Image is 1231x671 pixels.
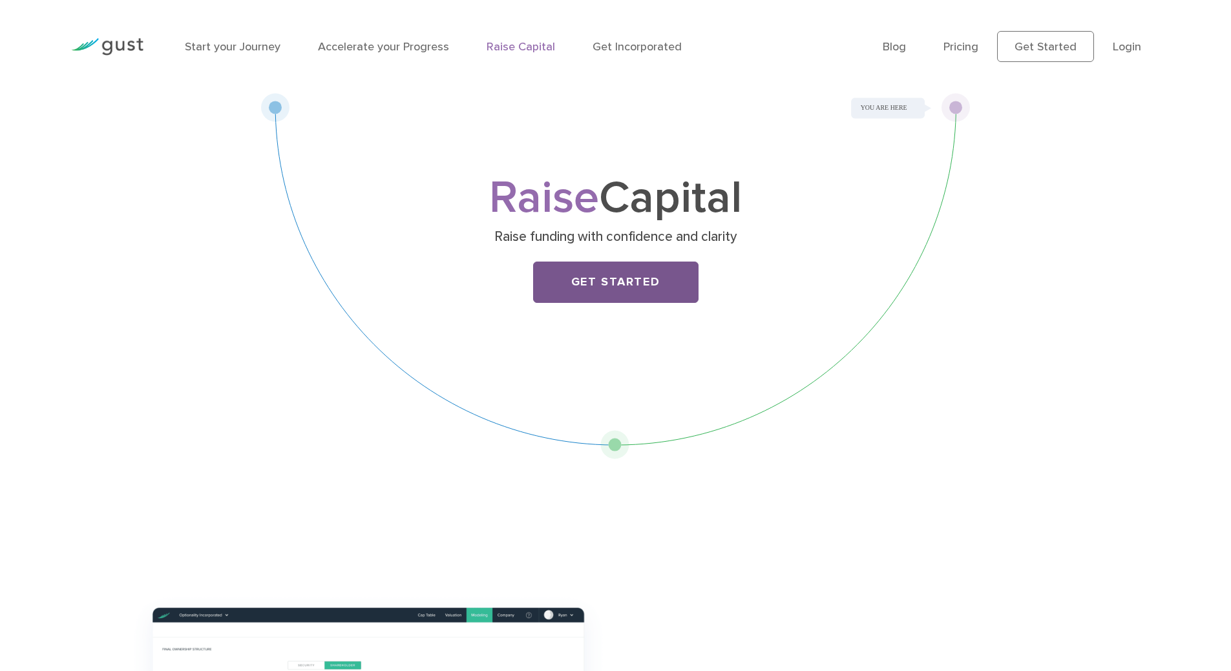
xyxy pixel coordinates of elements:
[71,38,143,56] img: Gust Logo
[365,228,866,246] p: Raise funding with confidence and clarity
[997,31,1094,62] a: Get Started
[487,40,555,54] a: Raise Capital
[533,262,699,303] a: Get Started
[361,178,871,219] h1: Capital
[593,40,682,54] a: Get Incorporated
[185,40,280,54] a: Start your Journey
[1113,40,1141,54] a: Login
[943,40,978,54] a: Pricing
[883,40,906,54] a: Blog
[489,170,599,225] span: Raise
[318,40,449,54] a: Accelerate your Progress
